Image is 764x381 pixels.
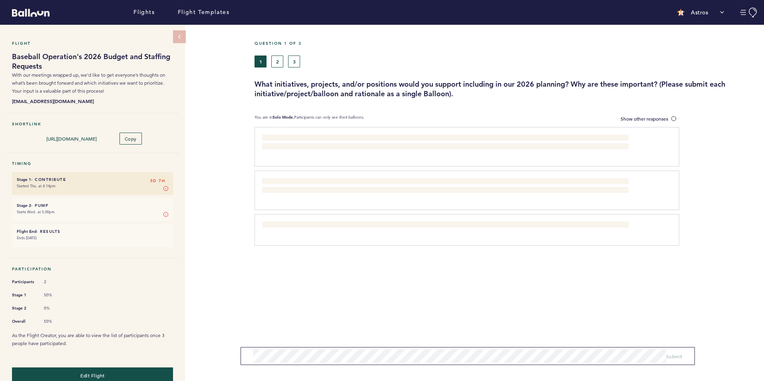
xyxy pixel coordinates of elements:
h6: - Pump [17,203,168,208]
span: Stage 2 [12,304,36,312]
h5: Participation [12,266,173,272]
p: As the Flight Creator, you are able to view the list of participants once 3 people have participa... [12,331,173,347]
span: Overall [12,317,36,325]
time: Starts Wed. at 5:00pm [17,209,55,214]
button: Manage Account [740,8,758,18]
b: [EMAIL_ADDRESS][DOMAIN_NAME] [12,97,173,105]
h5: Timing [12,161,173,166]
span: 50% [44,292,68,298]
button: Submit [666,352,682,360]
h5: Shortlink [12,121,173,127]
button: 1 [255,56,267,67]
h5: Flight [12,41,173,46]
h1: Baseball Operation's 2026 Budget and Staffing Requests [12,52,173,71]
span: Rehab Bullpen Catcher/Coach - Optimize current staff to prioritize their role/responsibilities an... [262,135,626,150]
a: Flight Templates [178,8,230,17]
span: 0% [44,306,68,311]
h5: Question 1 of 3 [255,41,758,46]
small: Stage 2 [17,203,31,208]
h6: - Contribute [17,177,168,182]
small: Flight End [17,229,36,234]
span: 5D 7H [150,177,165,185]
span: Submit [666,353,682,359]
span: With our meetings wrapped up, we’d like to get everyone’s thoughts on what’s been brought forward... [12,72,165,94]
span: Finding a role for [PERSON_NAME], whether in ML Ops or elsewhere. He's been excellent and think i... [262,179,613,193]
a: Flights [133,8,155,17]
span: Edit Flight [80,372,105,379]
button: Copy [119,133,142,145]
time: Ends [DATE] [17,235,36,240]
p: You are in Participants can only see their balloons. [255,115,364,123]
span: Participants [12,278,36,286]
span: Copy [125,135,137,142]
span: BlastMotion - Seems like our goals from last year were successful and buy-in has increased. [262,222,457,229]
h3: What initiatives, projects, and/or positions would you support including in our 2026 planning? Wh... [255,79,758,99]
span: Stage 1 [12,291,36,299]
h6: - Results [17,229,168,234]
svg: Balloon [12,9,50,17]
a: Balloon [6,8,50,16]
time: Started Thu. at 4:14pm [17,183,56,189]
p: Astros [691,8,708,16]
b: Solo Mode. [273,115,294,120]
span: 50% [44,319,68,324]
button: 2 [271,56,283,67]
button: Astros [673,4,728,20]
span: Show other responses [621,115,668,122]
span: 2 [44,279,68,285]
small: Stage 1 [17,177,31,182]
button: 3 [288,56,300,67]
